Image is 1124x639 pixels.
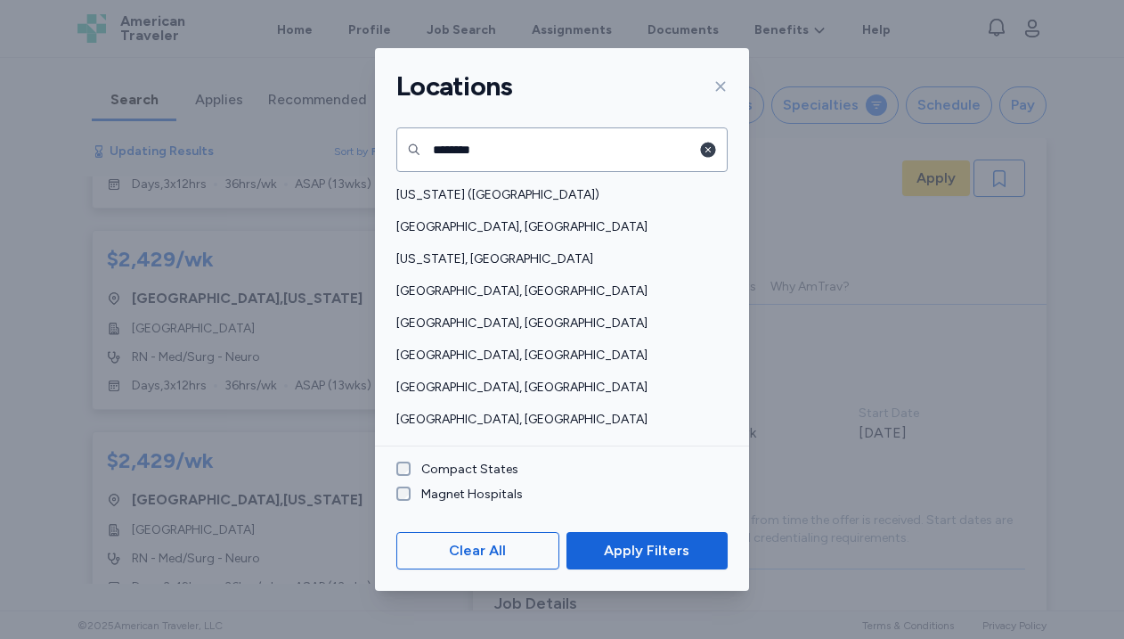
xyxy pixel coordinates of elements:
[396,283,717,300] span: [GEOGRAPHIC_DATA], [GEOGRAPHIC_DATA]
[449,540,506,561] span: Clear All
[396,315,717,332] span: [GEOGRAPHIC_DATA], [GEOGRAPHIC_DATA]
[396,250,717,268] span: [US_STATE], [GEOGRAPHIC_DATA]
[396,70,512,103] h1: Locations
[566,532,728,569] button: Apply Filters
[396,218,717,236] span: [GEOGRAPHIC_DATA], [GEOGRAPHIC_DATA]
[396,532,559,569] button: Clear All
[396,443,717,461] span: [GEOGRAPHIC_DATA], [GEOGRAPHIC_DATA]
[411,486,523,504] label: Magnet Hospitals
[604,540,689,561] span: Apply Filters
[396,379,717,397] span: [GEOGRAPHIC_DATA], [GEOGRAPHIC_DATA]
[396,347,717,365] span: [GEOGRAPHIC_DATA], [GEOGRAPHIC_DATA]
[396,411,717,429] span: [GEOGRAPHIC_DATA], [GEOGRAPHIC_DATA]
[396,186,717,204] span: [US_STATE] ([GEOGRAPHIC_DATA])
[411,461,518,479] label: Compact States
